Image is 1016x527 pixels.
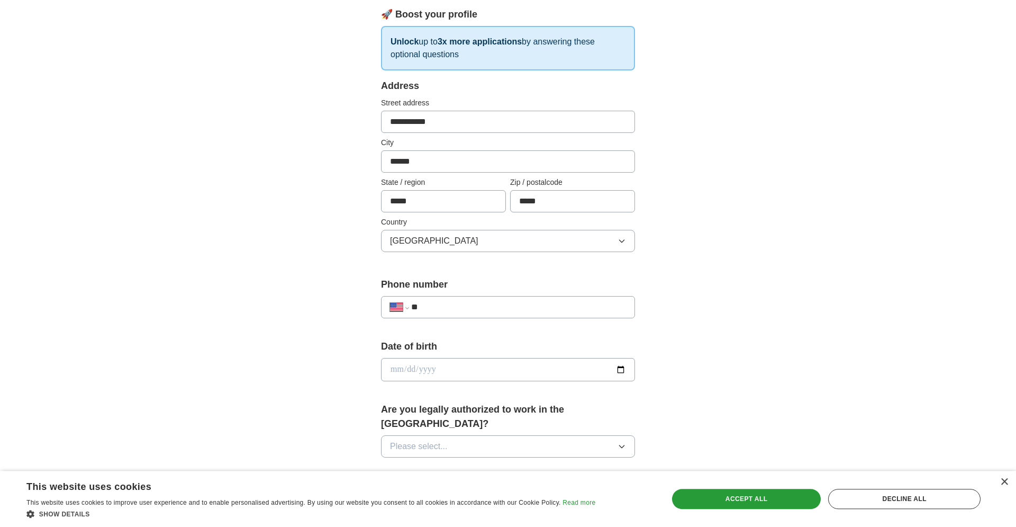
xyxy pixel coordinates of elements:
[381,26,635,70] p: up to by answering these optional questions
[39,511,90,518] span: Show details
[381,137,635,148] label: City
[381,7,635,22] div: 🚀 Boost your profile
[1000,478,1008,486] div: Close
[381,435,635,458] button: Please select...
[390,235,478,247] span: [GEOGRAPHIC_DATA]
[381,217,635,228] label: Country
[563,499,595,506] a: Read more, opens a new window
[391,37,419,46] strong: Unlock
[390,440,448,453] span: Please select...
[438,37,522,46] strong: 3x more applications
[381,79,635,93] div: Address
[381,230,635,252] button: [GEOGRAPHIC_DATA]
[26,508,595,519] div: Show details
[381,278,635,292] label: Phone number
[381,177,506,188] label: State / region
[381,97,635,109] label: Street address
[510,177,635,188] label: Zip / postalcode
[26,477,569,493] div: This website uses cookies
[672,489,821,509] div: Accept all
[381,340,635,354] label: Date of birth
[828,489,981,509] div: Decline all
[26,499,561,506] span: This website uses cookies to improve user experience and to enable personalised advertising. By u...
[381,403,635,431] label: Are you legally authorized to work in the [GEOGRAPHIC_DATA]?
